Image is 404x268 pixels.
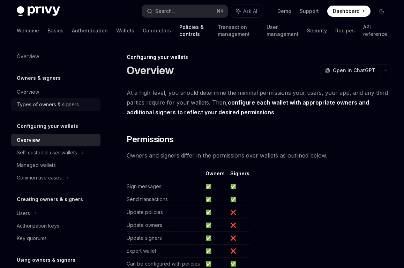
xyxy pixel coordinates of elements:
td: Update owners [127,219,203,232]
span: Ask AI [243,8,257,15]
span: Open in ChatGPT [333,67,375,74]
a: Support [300,8,319,15]
h5: Owners & signers [17,74,61,82]
div: Overview [17,52,39,61]
a: Wallets [116,22,134,39]
td: Send transactions [127,193,203,206]
span: Permissions [127,134,173,145]
a: Dashboard [327,6,371,17]
td: ✅ [203,193,227,206]
td: ✅ [227,193,249,206]
td: ✅ [203,232,227,245]
img: dark logo [17,6,60,16]
a: Security [307,22,327,39]
div: Configuring your wallets [127,54,391,61]
span: ⌘ K [216,8,224,14]
div: Overview [17,88,39,96]
a: Basics [47,22,63,39]
a: Overview [11,86,100,98]
td: Update signers [127,232,203,245]
td: Sign messages [127,180,203,193]
td: ❌ [227,232,249,245]
div: Types of owners & signers [17,100,79,109]
td: ✅ [227,180,249,193]
td: ✅ [203,180,227,193]
a: Overview [11,134,100,146]
div: Managed wallets [17,161,56,169]
a: Recipes [335,22,355,39]
td: ❌ [227,245,249,258]
td: ✅ [203,219,227,232]
h5: Configuring your wallets [17,122,78,130]
a: Types of owners & signers [11,98,100,111]
td: Export wallet [127,245,203,258]
td: ✅ [203,245,227,258]
button: Toggle dark mode [376,6,387,17]
div: Common use cases [17,174,62,182]
td: ❌ [227,206,249,219]
th: Owners [203,170,227,180]
a: API reference [363,22,387,39]
div: Key quorums [17,234,47,243]
button: Open in ChatGPT [320,64,380,76]
td: ❌ [227,219,249,232]
span: At a high-level, you should determine the minimal permissions your users, your app, and any third... [127,88,391,117]
h5: Creating owners & signers [17,195,83,204]
strong: configure each wallet with appropriate owners and additional signers to reflect your desired perm... [127,99,369,116]
span: Dashboard [333,8,360,15]
a: Transaction management [218,22,258,39]
a: Authentication [72,22,108,39]
div: Self-custodial user wallets [17,148,77,157]
div: Authorization keys [17,222,59,230]
th: Signers [227,170,249,180]
a: Authorization keys [11,220,100,232]
a: Connectors [143,22,171,39]
a: Key quorums [11,232,100,245]
button: Ask AI [231,5,262,17]
a: Overview [11,50,100,63]
span: Owners and signers differ in the permissions over wallets as outlined below. [127,151,391,160]
a: Welcome [17,22,39,39]
a: Demo [277,8,291,15]
td: Update policies [127,206,203,219]
a: Managed wallets [11,159,100,171]
td: ✅ [203,206,227,219]
button: Search...⌘K [142,5,227,17]
a: User management [267,22,299,39]
a: Policies & controls [179,22,209,39]
h1: Overview [127,64,174,77]
div: Users [17,209,30,217]
div: Overview [17,136,40,144]
h5: Using owners & signers [17,256,75,264]
div: Search... [155,7,175,15]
